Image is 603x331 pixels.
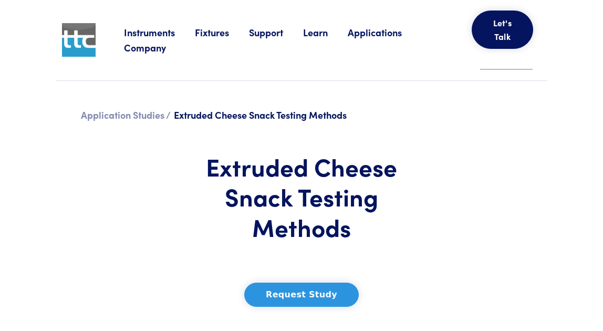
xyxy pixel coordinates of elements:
a: Application Studies / [81,108,171,121]
a: Applications [348,26,422,39]
a: Fixtures [195,26,249,39]
a: Company [124,41,186,54]
a: Support [249,26,303,39]
button: Let's Talk [472,11,534,49]
h1: Extruded Cheese Snack Testing Methods [194,151,409,242]
a: Instruments [124,26,195,39]
a: Learn [303,26,348,39]
img: ttc_logo_1x1_v1.0.png [62,23,96,57]
span: Extruded Cheese Snack Testing Methods [174,108,347,121]
button: Request Study [244,283,359,307]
